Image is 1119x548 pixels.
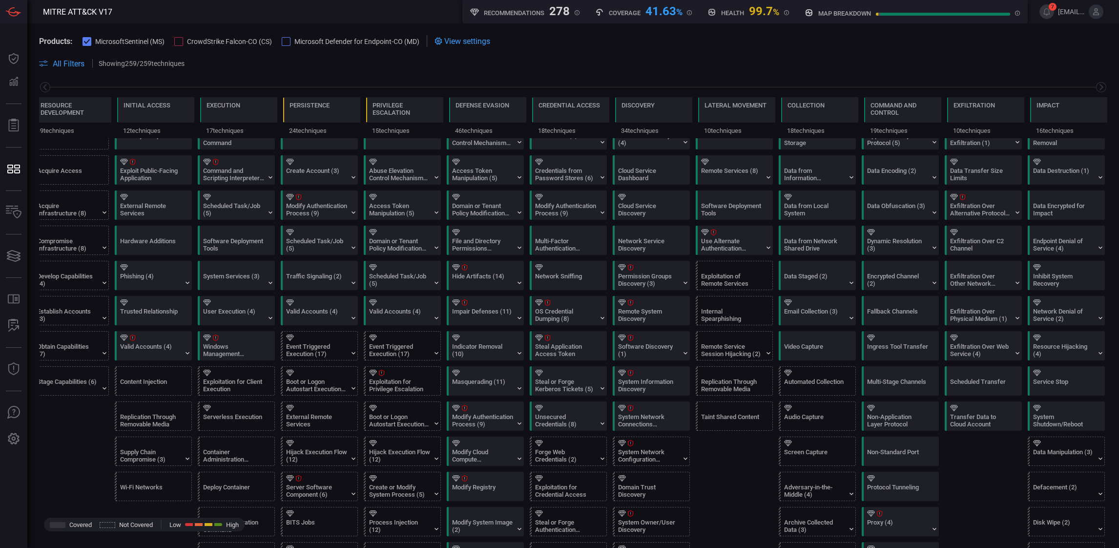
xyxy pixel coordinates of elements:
div: T1505: Server Software Component [281,472,358,501]
div: T1609: Container Administration Command (Not covered) [198,437,275,466]
div: T1546: Event Triggered Execution [281,331,358,360]
div: T1621: Multi-Factor Authentication Request Generation [530,226,607,255]
div: T1563: Remote Service Session Hijacking (Not covered) [696,331,773,360]
div: 18 techniques [532,123,609,138]
button: Preferences [2,427,25,451]
span: Microsoft Defender for Endpoint-CO (MD) [294,38,419,45]
div: Exfiltration Over Alternative Protocol (3) [950,202,1011,217]
div: Credential Access [539,102,600,109]
div: Account Access Removal [1033,132,1094,147]
div: Software Deployment Tools [701,202,762,217]
button: Threat Intelligence [2,358,25,381]
div: T1608: Stage Capabilities (Not covered) [32,366,109,396]
div: File and Directory Permissions Modification (2) [452,237,513,252]
div: T1558: Steal or Forge Kerberos Tickets [530,366,607,396]
div: T1018: Remote System Discovery [613,296,690,325]
div: Endpoint Denial of Service (4) [1033,237,1094,252]
div: T1078: Valid Accounts [115,331,192,360]
button: ALERT ANALYSIS [2,314,25,337]
div: Network Sniffing [535,273,596,287]
div: T1210: Exploitation of Remote Services (Not covered) [696,261,773,290]
div: T1072: Software Deployment Tools [198,226,275,255]
div: T1543: Create or Modify System Process [364,472,441,501]
button: Dashboard [2,47,25,70]
div: Access Token Manipulation (5) [452,167,513,182]
div: Exfiltration Over C2 Channel [950,237,1011,252]
div: T1675: ESXi Administration Command (Not covered) [198,507,275,536]
div: TA0042: Resource Development [34,97,111,138]
div: T1001: Data Obfuscation [862,190,939,220]
div: Account Discovery (4) [618,132,679,147]
div: Use Alternate Authentication Material (4) [701,237,762,252]
div: Scheduled Task/Job (5) [203,202,264,217]
div: T1204: User Execution [198,296,275,325]
div: 24 techniques [283,123,360,138]
div: T1518: Software Discovery [613,331,690,360]
div: T1547: Boot or Logon Autostart Execution [281,366,358,396]
div: T1195: Supply Chain Compromise (Not covered) [115,437,192,466]
div: Network Service Discovery [618,237,679,252]
div: T1561: Disk Wipe (Not covered) [1028,507,1105,536]
div: Brute Force (4) [535,132,596,147]
div: Data from Information Repositories (5) [784,167,845,182]
div: T1569: System Services [198,261,275,290]
div: TA0003: Persistence [283,97,360,138]
div: TA0002: Execution [200,97,277,138]
div: Modify Authentication Process (9) [535,202,596,217]
div: T1029: Scheduled Transfer [945,366,1022,396]
div: TA0040: Impact [1030,97,1107,138]
div: Command and Scripting Interpreter (12) [203,167,264,182]
div: T1212: Exploitation for Credential Access [530,472,607,501]
div: T1550: Use Alternate Authentication Material [696,226,773,255]
div: Impact [1036,102,1059,109]
div: Impair Defenses (11) [452,308,513,322]
div: Resource Hijacking (4) [1033,343,1094,358]
div: 17 techniques [200,123,277,138]
div: Phishing (4) [120,273,181,287]
div: T1491: Defacement (Not covered) [1028,472,1105,501]
div: T1053: Scheduled Task/Job [198,190,275,220]
div: Persistence [290,102,330,109]
div: Video Capture [784,343,845,358]
div: T1222: File and Directory Permissions Modification [447,226,524,255]
div: T1132: Data Encoding [862,155,939,185]
div: T1534: Internal Spearphishing (Not covered) [696,296,773,325]
div: Command and Control [870,102,935,116]
button: Reports [2,114,25,137]
div: 9 techniques [34,123,111,138]
div: T1134: Access Token Manipulation [447,155,524,185]
div: T1059: Command and Scripting Interpreter [198,155,275,185]
div: T1080: Taint Shared Content (Not covered) [696,401,773,431]
div: T1213: Data from Information Repositories [779,155,856,185]
div: Permission Groups Discovery (3) [618,273,679,287]
div: Create Account (3) [286,167,347,182]
div: Obtain Capabilities (7) [37,343,98,358]
div: Inhibit System Recovery [1033,273,1094,287]
div: Scheduled Task/Job (5) [369,273,430,287]
div: T1113: Screen Capture [779,437,856,466]
div: Establish Accounts (3) [37,308,98,322]
div: T1068: Exploitation for Privilege Escalation [364,366,441,396]
h5: Coverage [609,9,641,17]
div: 15 techniques [366,123,443,138]
div: Software Deployment Tools [203,237,264,252]
div: TA0004: Privilege Escalation [366,97,443,138]
div: Exfiltration Over Web Service (4) [950,343,1011,358]
div: T1574: Hijack Execution Flow [364,437,441,466]
div: T1496: Resource Hijacking [1028,331,1105,360]
span: CrowdStrike Falcon-CO (CS) [187,38,272,45]
div: T1016: System Network Configuration Discovery [613,437,690,466]
div: T1052: Exfiltration Over Physical Medium [945,296,1022,325]
div: T1119: Automated Collection [779,366,856,396]
div: T1078: Valid Accounts [281,296,358,325]
div: T1049: System Network Connections Discovery [613,401,690,431]
div: Data Obfuscation (3) [867,202,928,217]
div: T1585: Establish Accounts (Not covered) [32,296,109,325]
div: Develop Capabilities (4) [37,273,98,287]
button: Cards [2,244,25,268]
div: Abuse Elevation Control Mechanism (6) [452,132,513,147]
div: T1583: Acquire Infrastructure (Not covered) [32,190,109,220]
div: 46 techniques [449,123,526,138]
div: Discovery [622,102,655,109]
div: T1205: Traffic Signaling [281,261,358,290]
